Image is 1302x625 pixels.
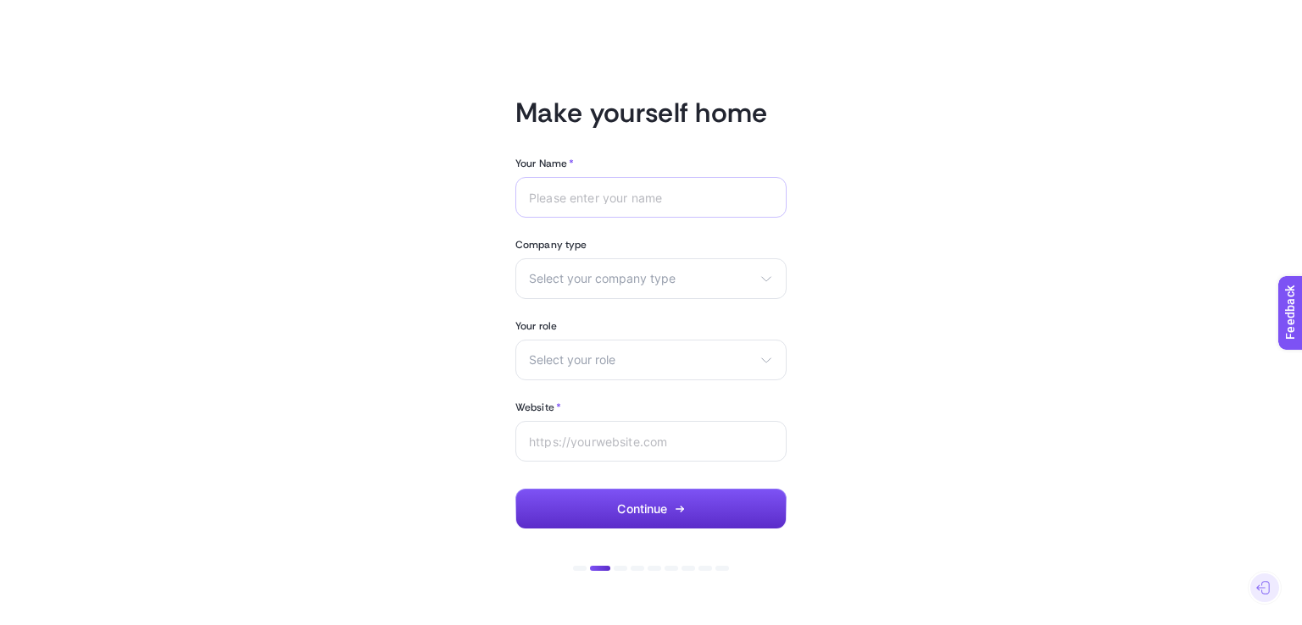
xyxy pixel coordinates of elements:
span: Continue [617,502,667,516]
span: Select your role [529,353,753,367]
input: https://yourwebsite.com [529,434,773,448]
label: Website [515,401,561,414]
button: Continue [515,489,787,529]
input: Please enter your name [529,191,773,204]
h1: Make yourself home [515,96,787,130]
span: Feedback [10,5,64,19]
label: Your Name [515,157,574,170]
label: Company type [515,238,787,252]
span: Select your company type [529,272,753,285]
label: Your role [515,319,787,333]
